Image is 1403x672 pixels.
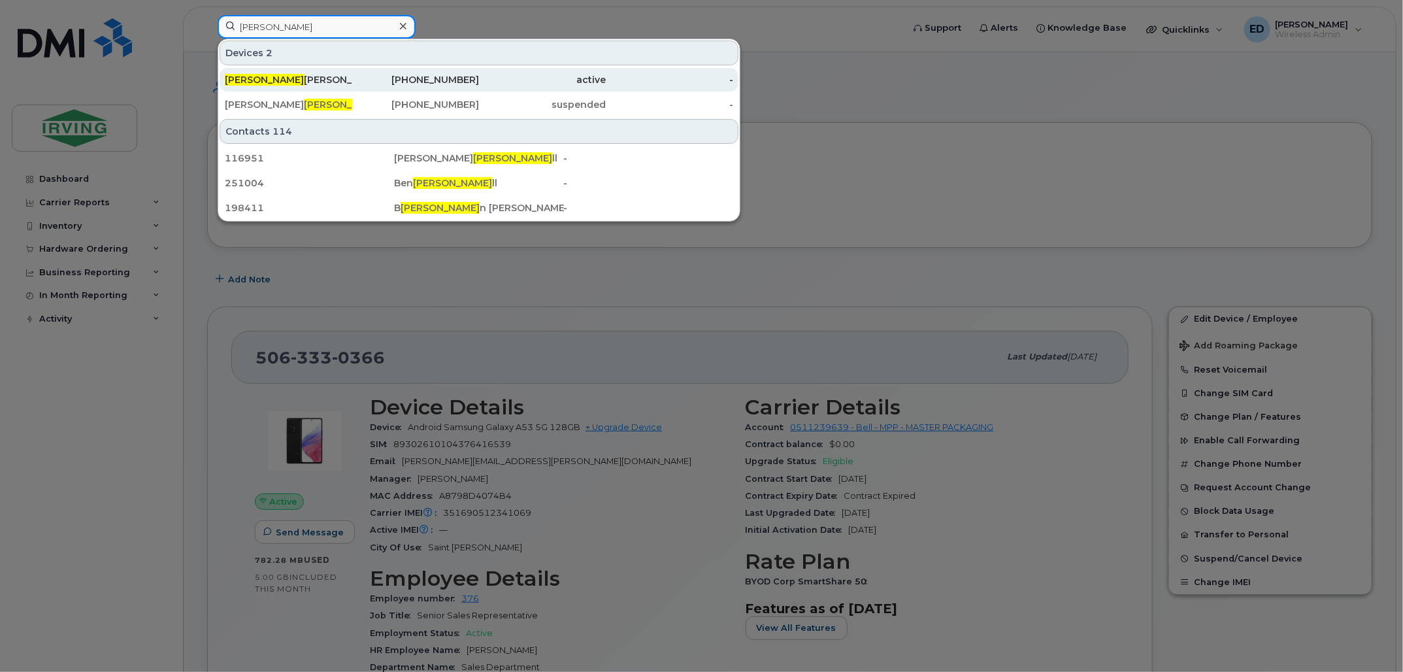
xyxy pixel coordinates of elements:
[220,68,738,92] a: [PERSON_NAME][PERSON_NAME][PHONE_NUMBER]active-
[606,73,734,86] div: -
[225,152,394,165] div: 116951
[394,201,563,214] div: B n [PERSON_NAME]
[401,202,480,214] span: [PERSON_NAME]
[220,93,738,116] a: [PERSON_NAME][PERSON_NAME]ll[PHONE_NUMBER]suspended-
[225,73,352,86] div: [PERSON_NAME]
[266,46,272,59] span: 2
[352,98,480,111] div: [PHONE_NUMBER]
[225,201,394,214] div: 198411
[220,41,738,65] div: Devices
[225,74,304,86] span: [PERSON_NAME]
[220,196,738,220] a: 198411B[PERSON_NAME]n [PERSON_NAME]-
[220,146,738,170] a: 116951[PERSON_NAME][PERSON_NAME]ll-
[220,171,738,195] a: 251004Ben[PERSON_NAME]ll-
[272,125,292,138] span: 114
[304,99,383,110] span: [PERSON_NAME]
[352,73,480,86] div: [PHONE_NUMBER]
[479,98,606,111] div: suspended
[394,176,563,190] div: Ben ll
[394,152,563,165] div: [PERSON_NAME] ll
[479,73,606,86] div: active
[225,176,394,190] div: 251004
[564,176,733,190] div: -
[606,98,734,111] div: -
[220,119,738,144] div: Contacts
[225,98,352,111] div: [PERSON_NAME] ll
[564,152,733,165] div: -
[413,177,492,189] span: [PERSON_NAME]
[564,201,733,214] div: -
[473,152,552,164] span: [PERSON_NAME]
